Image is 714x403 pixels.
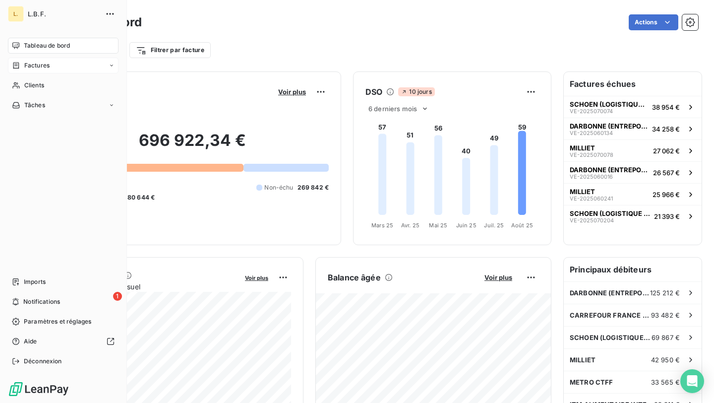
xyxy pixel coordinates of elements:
[564,161,702,183] button: DARBONNE (ENTREPOTS DARBONNE)VE-202506001626 567 €
[570,130,613,136] span: VE-2025060134
[570,334,652,341] span: SCHOEN (LOGISTIQUE GESTION SERVICE)
[680,369,704,393] div: Open Intercom Messenger
[278,88,306,96] span: Voir plus
[629,14,678,30] button: Actions
[56,131,329,160] h2: 696 922,34 €
[242,273,271,282] button: Voir plus
[24,101,45,110] span: Tâches
[297,183,329,192] span: 269 842 €
[570,356,595,364] span: MILLIET
[511,222,533,229] tspan: Août 25
[653,147,680,155] span: 27 062 €
[8,38,119,54] a: Tableau de bord
[570,152,613,158] span: VE-2025070078
[368,105,417,113] span: 6 derniers mois
[24,337,37,346] span: Aide
[328,271,381,283] h6: Balance âgée
[401,222,419,229] tspan: Avr. 25
[651,378,680,386] span: 33 565 €
[28,10,99,18] span: L.B.F.
[651,356,680,364] span: 42 950 €
[564,258,702,281] h6: Principaux débiteurs
[24,41,70,50] span: Tableau de bord
[564,205,702,227] button: SCHOEN (LOGISTIQUE GESTION SERVICE)VE-202507020421 393 €
[24,61,50,70] span: Factures
[129,42,211,58] button: Filtrer par facture
[570,122,648,130] span: DARBONNE (ENTREPOTS DARBONNE)
[570,108,613,114] span: VE-2025070074
[570,174,613,180] span: VE-2025060016
[570,100,648,108] span: SCHOEN (LOGISTIQUE GESTION SERVICE)
[484,273,512,281] span: Voir plus
[653,191,680,199] span: 25 966 €
[570,144,595,152] span: MILLIET
[24,81,44,90] span: Clients
[570,378,613,386] span: METRO CTFF
[650,289,680,297] span: 125 212 €
[652,103,680,111] span: 38 954 €
[651,311,680,319] span: 93 482 €
[570,188,595,196] span: MILLIET
[124,193,155,202] span: -80 644 €
[24,317,91,326] span: Paramètres et réglages
[654,212,680,220] span: 21 393 €
[8,77,119,93] a: Clients
[564,183,702,205] button: MILLIETVE-202506024125 966 €
[456,222,476,229] tspan: Juin 25
[653,169,680,177] span: 26 567 €
[245,274,268,281] span: Voir plus
[570,196,613,201] span: VE-2025060241
[398,87,434,96] span: 10 jours
[8,381,69,397] img: Logo LeanPay
[481,273,515,282] button: Voir plus
[484,222,504,229] tspan: Juil. 25
[8,334,119,349] a: Aide
[56,281,238,292] span: Chiffre d'affaires mensuel
[365,86,382,98] h6: DSO
[275,87,309,96] button: Voir plus
[429,222,447,229] tspan: Mai 25
[570,166,649,174] span: DARBONNE (ENTREPOTS DARBONNE)
[564,96,702,118] button: SCHOEN (LOGISTIQUE GESTION SERVICE)VE-202507007438 954 €
[570,217,614,223] span: VE-2025070204
[8,274,119,290] a: Imports
[113,292,122,301] span: 1
[24,277,46,286] span: Imports
[8,97,119,113] a: Tâches
[652,125,680,133] span: 34 258 €
[564,118,702,139] button: DARBONNE (ENTREPOTS DARBONNE)VE-202506013434 258 €
[24,357,62,366] span: Déconnexion
[371,222,393,229] tspan: Mars 25
[564,139,702,161] button: MILLIETVE-202507007827 062 €
[564,72,702,96] h6: Factures échues
[8,6,24,22] div: L.
[8,314,119,330] a: Paramètres et réglages
[8,58,119,73] a: Factures
[570,311,651,319] span: CARREFOUR FRANCE CSF SAS
[570,209,650,217] span: SCHOEN (LOGISTIQUE GESTION SERVICE)
[570,289,650,297] span: DARBONNE (ENTREPOTS DARBONNE)
[23,297,60,306] span: Notifications
[652,334,680,341] span: 69 867 €
[264,183,293,192] span: Non-échu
